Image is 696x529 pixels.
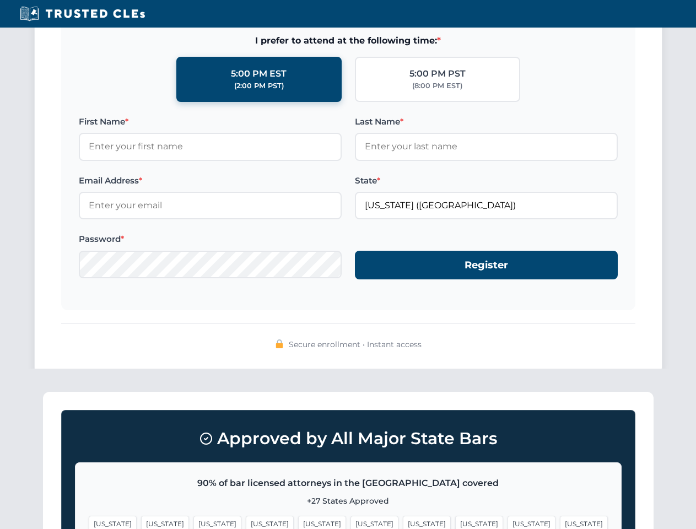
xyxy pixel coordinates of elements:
[355,174,618,187] label: State
[355,251,618,280] button: Register
[79,34,618,48] span: I prefer to attend at the following time:
[409,67,466,81] div: 5:00 PM PST
[289,338,422,350] span: Secure enrollment • Instant access
[234,80,284,91] div: (2:00 PM PST)
[79,115,342,128] label: First Name
[89,476,608,490] p: 90% of bar licensed attorneys in the [GEOGRAPHIC_DATA] covered
[79,174,342,187] label: Email Address
[89,495,608,507] p: +27 States Approved
[79,192,342,219] input: Enter your email
[412,80,462,91] div: (8:00 PM EST)
[275,339,284,348] img: 🔒
[75,424,622,454] h3: Approved by All Major State Bars
[17,6,148,22] img: Trusted CLEs
[355,133,618,160] input: Enter your last name
[355,115,618,128] label: Last Name
[231,67,287,81] div: 5:00 PM EST
[79,233,342,246] label: Password
[355,192,618,219] input: Arizona (AZ)
[79,133,342,160] input: Enter your first name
